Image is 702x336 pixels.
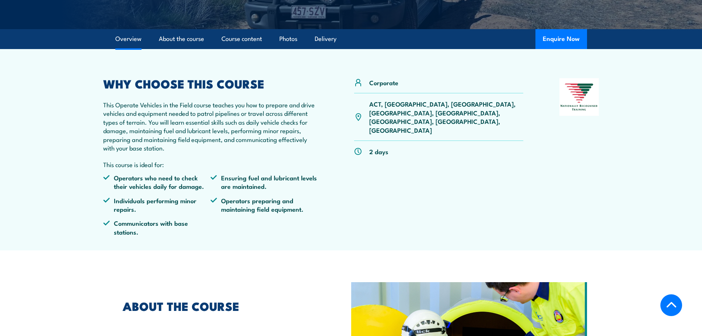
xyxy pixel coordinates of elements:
[103,78,318,89] h2: WHY CHOOSE THIS COURSE
[279,29,297,49] a: Photos
[103,173,211,191] li: Operators who need to check their vehicles daily for damage.
[369,78,398,87] p: Corporate
[315,29,336,49] a: Delivery
[103,160,318,169] p: This course is ideal for:
[369,100,524,134] p: ACT, [GEOGRAPHIC_DATA], [GEOGRAPHIC_DATA], [GEOGRAPHIC_DATA], [GEOGRAPHIC_DATA], [GEOGRAPHIC_DATA...
[103,219,211,236] li: Communicators with base stations.
[115,29,142,49] a: Overview
[559,78,599,116] img: Nationally Recognised Training logo.
[210,173,318,191] li: Ensuring fuel and lubricant levels are maintained.
[103,100,318,152] p: This Operate Vehicles in the Field course teaches you how to prepare and drive vehicles and equip...
[221,29,262,49] a: Course content
[103,196,211,214] li: Individuals performing minor repairs.
[210,196,318,214] li: Operators preparing and maintaining field equipment.
[159,29,204,49] a: About the course
[535,29,587,49] button: Enquire Now
[123,301,317,311] h2: ABOUT THE COURSE
[369,147,388,156] p: 2 days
